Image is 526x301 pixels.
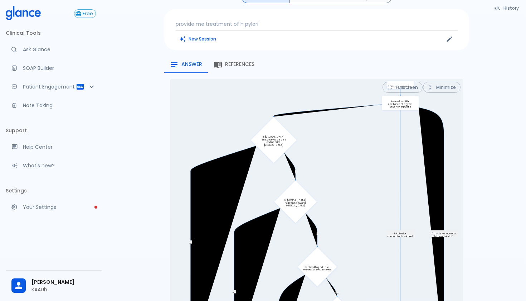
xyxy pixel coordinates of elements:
[225,61,254,68] span: References
[74,9,96,18] button: Free
[259,136,288,149] p: Is [MEDICAL_DATA] resistance <15 percent and no prior [MEDICAL_DATA] exposure?
[303,266,331,271] p: Is bismuth quadruple therapy previously used?
[80,11,96,16] span: Free
[6,139,102,155] a: Get help from our support team
[281,199,310,210] p: Is [MEDICAL_DATA] resistance low and [MEDICAL_DATA] tolerated?
[386,233,415,238] p: Suitable for concomitant regimen?
[444,34,455,44] button: Edit
[317,234,318,237] p: N
[6,182,102,199] li: Settings
[430,233,458,241] p: Consider vonoprazan triple or hybrid if available
[6,273,102,298] div: [PERSON_NAME]KAAUh
[189,243,193,245] p: Yes
[23,143,96,150] p: Help Center
[295,172,296,175] p: N
[23,64,96,72] p: SOAP Builder
[6,199,102,215] a: Please complete account setup
[23,83,76,90] p: Patient Engagement
[335,292,339,295] p: Yes
[6,24,102,42] li: Clinical Tools
[6,97,102,113] a: Advanced note-taking
[423,82,461,93] button: Minimize
[176,20,458,28] p: provide me treatment of h pylori
[181,61,202,68] span: Answer
[6,79,102,95] div: Patient Reports & Referrals
[6,60,102,76] a: Docugen: Compose a clinical documentation in seconds
[491,3,523,13] button: History
[6,158,102,173] div: Recent updates and feature releases
[31,286,96,293] p: KAAUh
[23,162,96,169] p: What's new?
[386,100,415,109] p: Assess local ABx resistance, allergy hx, prior ABx exposure
[23,204,96,211] p: Your Settings
[176,34,220,44] button: Clears all inputs and results.
[383,82,423,93] button: Fullscreen
[23,102,96,109] p: Note Taking
[23,46,96,53] p: Ask Glance
[31,278,96,286] span: [PERSON_NAME]
[6,42,102,57] a: Moramiz: Find ICD10AM codes instantly
[74,9,102,18] a: Click to view or change your subscription
[233,292,237,295] p: Yes
[6,122,102,139] li: Support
